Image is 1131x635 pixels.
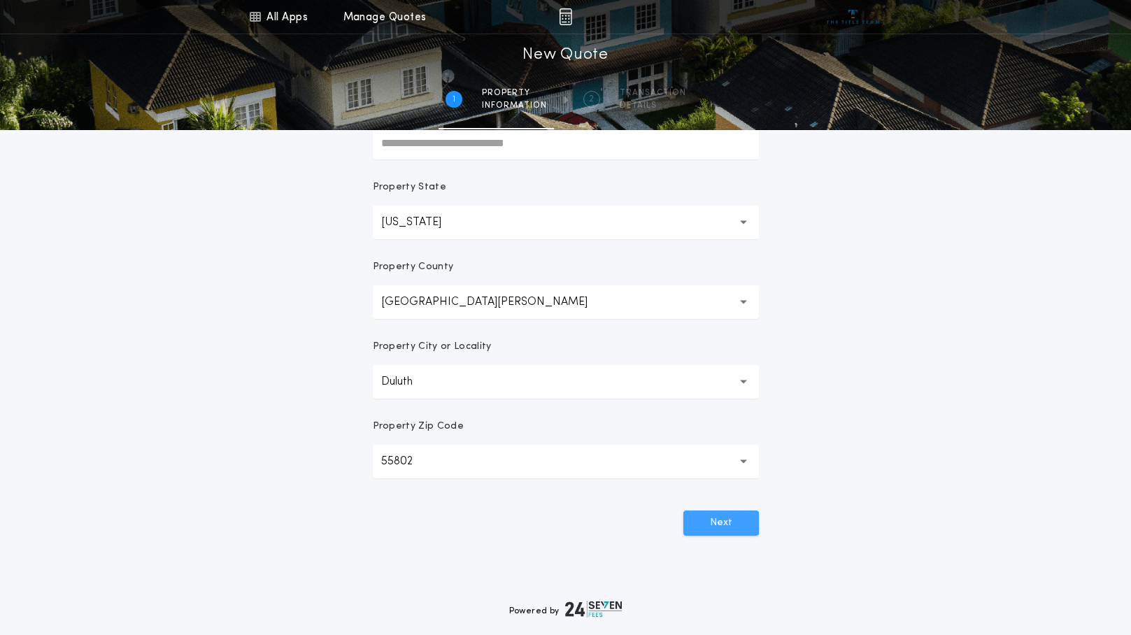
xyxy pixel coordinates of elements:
[589,94,594,105] h2: 2
[381,294,610,311] p: [GEOGRAPHIC_DATA][PERSON_NAME]
[827,10,879,24] img: vs-icon
[373,420,464,434] p: Property Zip Code
[482,87,547,99] span: Property
[373,340,492,354] p: Property City or Locality
[620,100,686,111] span: details
[559,8,572,25] img: img
[373,445,759,478] button: 55802
[482,100,547,111] span: information
[381,373,435,390] p: Duluth
[381,453,435,470] p: 55802
[522,44,608,66] h1: New Quote
[373,206,759,239] button: [US_STATE]
[373,365,759,399] button: Duluth
[453,94,455,105] h2: 1
[565,601,623,618] img: logo
[373,285,759,319] button: [GEOGRAPHIC_DATA][PERSON_NAME]
[373,260,454,274] p: Property County
[620,87,686,99] span: Transaction
[683,511,759,536] button: Next
[509,601,623,618] div: Powered by
[373,180,446,194] p: Property State
[381,214,464,231] p: [US_STATE]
